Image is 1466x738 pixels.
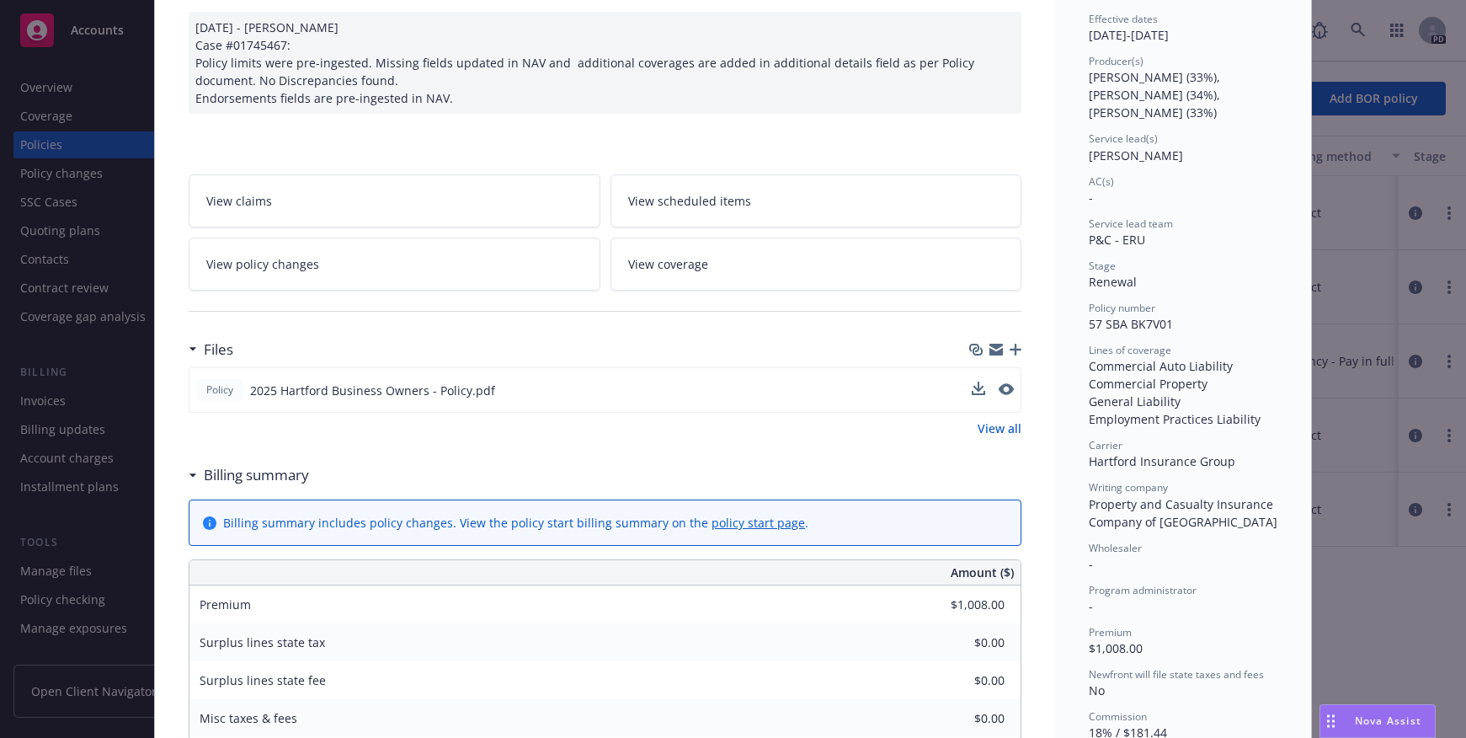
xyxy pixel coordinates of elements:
span: Carrier [1089,438,1122,452]
div: Employment Practices Liability [1089,410,1277,428]
div: [DATE] - [DATE] [1089,12,1277,44]
a: View all [978,420,1021,437]
a: View claims [189,174,600,227]
span: Premium [1089,625,1132,639]
span: 57 SBA BK7V01 [1089,316,1173,332]
span: Service lead team [1089,217,1173,231]
div: Drag to move [1320,705,1341,737]
button: preview file [999,382,1014,399]
span: Policy number [1089,301,1155,315]
span: Lines of coverage [1089,343,1171,357]
button: Nova Assist [1319,704,1436,738]
button: preview file [999,383,1014,395]
span: P&C - ERU [1089,232,1145,248]
span: Program administrator [1089,583,1197,597]
span: Newfront will file state taxes and fees [1089,667,1264,682]
div: Files [189,339,233,361]
span: No [1089,682,1105,698]
button: download file [972,382,985,395]
span: Hartford Insurance Group [1089,453,1235,469]
span: AC(s) [1089,174,1114,189]
span: Surplus lines state fee [200,672,326,688]
span: Stage [1089,259,1116,273]
span: Nova Assist [1355,714,1421,728]
span: [PERSON_NAME] (33%), [PERSON_NAME] (34%), [PERSON_NAME] (33%) [1089,69,1223,120]
span: - [1089,598,1093,614]
div: Billing summary includes policy changes. View the policy start billing summary on the . [223,514,808,532]
h3: Files [204,339,233,361]
input: 0.00 [905,592,1015,618]
span: Property and Casualty Insurance Company of [GEOGRAPHIC_DATA] [1089,496,1277,530]
input: 0.00 [905,668,1015,693]
span: View claims [206,192,272,210]
span: [PERSON_NAME] [1089,147,1183,163]
a: policy start page [712,515,805,531]
a: View policy changes [189,238,600,291]
span: Commission [1089,709,1147,724]
span: Surplus lines state tax [200,634,325,650]
h3: Billing summary [204,464,309,486]
input: 0.00 [905,706,1015,731]
span: Service lead(s) [1089,131,1158,146]
div: Commercial Auto Liability [1089,357,1277,375]
a: View coverage [610,238,1022,291]
span: - [1089,190,1093,206]
span: View scheduled items [628,192,751,210]
div: Billing summary [189,464,309,486]
div: General Liability [1089,393,1277,410]
span: Writing company [1089,480,1168,495]
input: 0.00 [905,630,1015,655]
button: download file [972,382,985,399]
span: Amount ($) [951,564,1014,581]
span: $1,008.00 [1089,640,1143,656]
span: 2025 Hartford Business Owners - Policy.pdf [250,382,495,399]
span: View policy changes [206,255,319,273]
span: Misc taxes & fees [200,710,297,726]
span: Effective dates [1089,12,1158,26]
span: - [1089,556,1093,572]
span: Policy [203,382,237,398]
span: Producer(s) [1089,54,1143,68]
span: Renewal [1089,274,1137,290]
a: View scheduled items [610,174,1022,227]
div: Commercial Property [1089,375,1277,393]
span: View coverage [628,255,708,273]
div: [DATE] - [PERSON_NAME] Case #01745467: Policy limits were pre-ingested. Missing fields updated in... [189,12,1021,114]
span: Wholesaler [1089,541,1142,555]
span: Premium [200,596,251,612]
